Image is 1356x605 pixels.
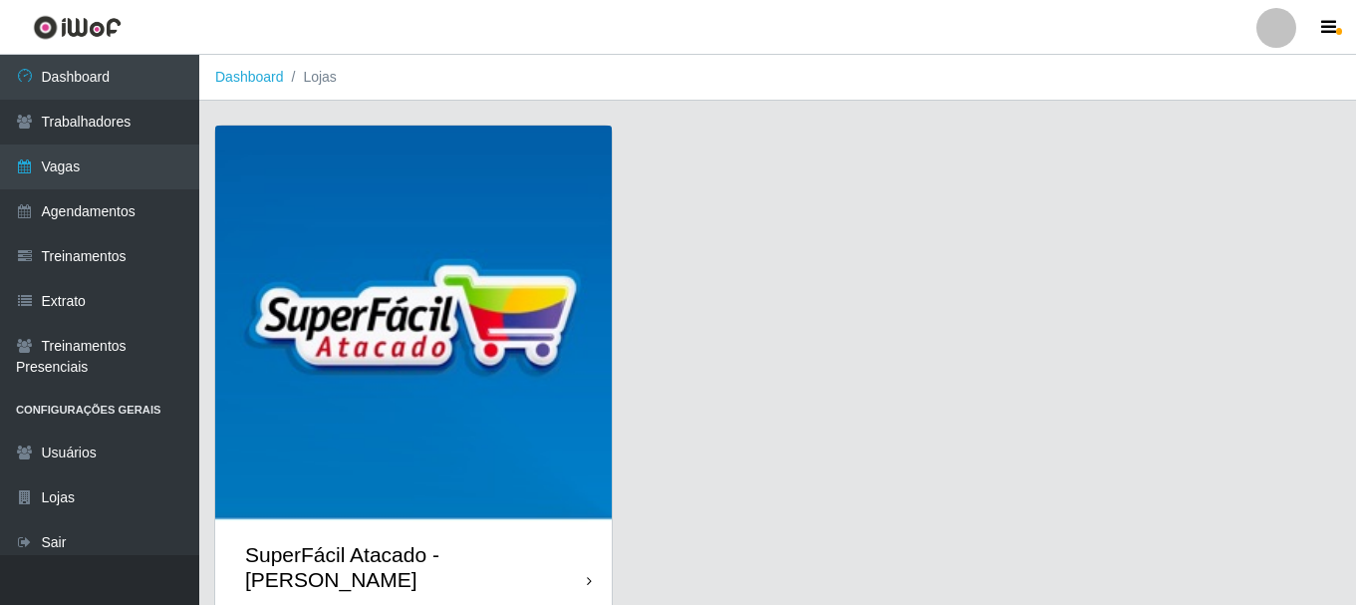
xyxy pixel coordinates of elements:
img: CoreUI Logo [33,15,122,40]
a: Dashboard [215,69,284,85]
li: Lojas [284,67,337,88]
div: SuperFácil Atacado - [PERSON_NAME] [245,542,587,592]
img: cardImg [215,126,612,522]
nav: breadcrumb [199,55,1356,101]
